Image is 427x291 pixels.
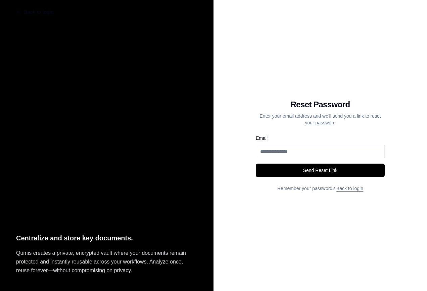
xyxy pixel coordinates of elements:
[11,5,59,19] button: Back to login
[256,99,385,110] h1: Reset Password
[256,185,385,192] p: Remember your password?
[256,113,385,126] p: Enter your email address and we'll send you a link to reset your password
[16,249,197,275] p: Qumis creates a private, encrypted vault where your documents remain protected and instantly reus...
[16,233,197,244] p: Centralize and store key documents.
[256,135,268,141] label: Email
[336,186,363,191] a: Back to login
[256,164,385,177] button: Send Reset Link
